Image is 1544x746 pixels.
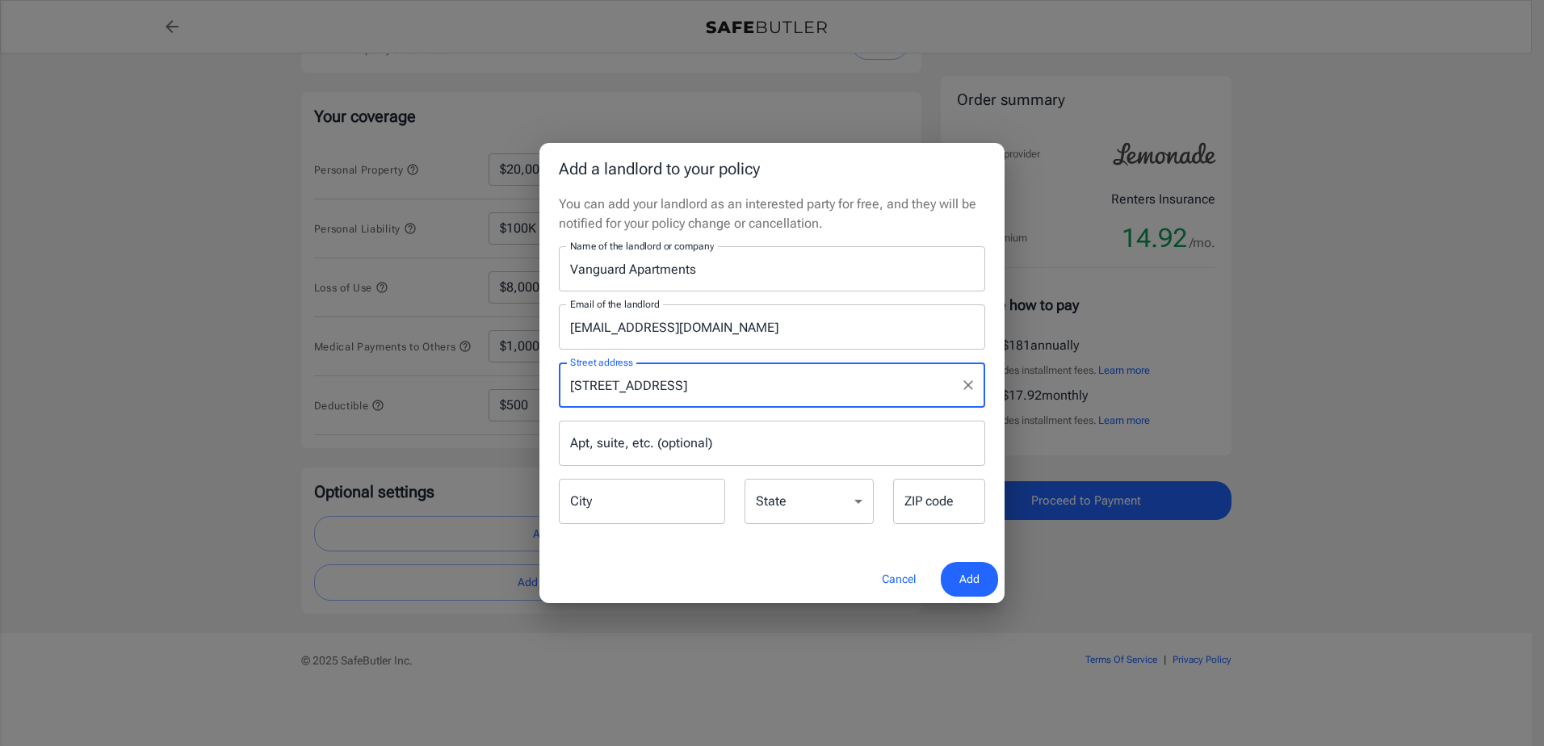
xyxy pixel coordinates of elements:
h2: Add a landlord to your policy [539,143,1005,195]
button: Clear [957,374,980,396]
label: Name of the landlord or company [570,239,714,253]
button: Add [941,562,998,597]
span: Add [959,569,980,589]
p: You can add your landlord as an interested party for free, and they will be notified for your pol... [559,195,985,233]
button: Cancel [863,562,934,597]
label: Street address [570,355,633,369]
label: Email of the landlord [570,297,659,311]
